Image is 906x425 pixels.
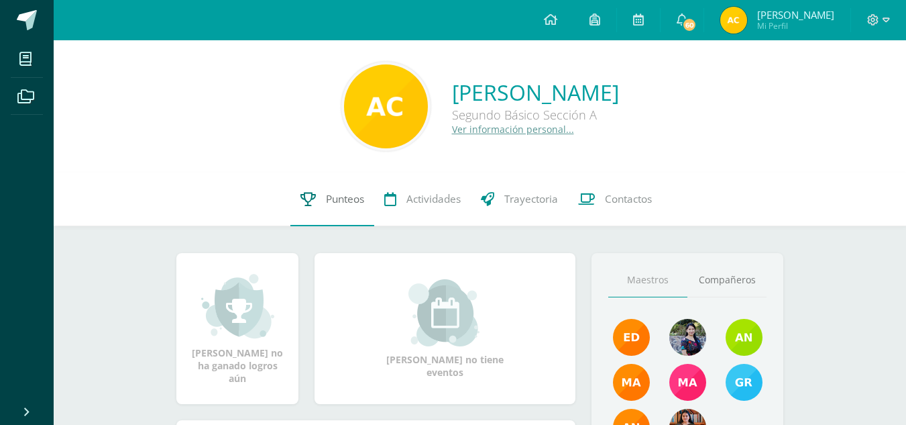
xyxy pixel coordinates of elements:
span: Actividades [406,192,461,206]
span: 60 [682,17,697,32]
img: 9b17679b4520195df407efdfd7b84603.png [669,319,706,356]
div: Segundo Básico Sección A [452,107,619,123]
div: [PERSON_NAME] no ha ganado logros aún [190,273,285,385]
a: Ver información personal... [452,123,574,136]
span: Punteos [326,192,364,206]
img: b7ce7144501556953be3fc0a459761b8.png [726,364,762,401]
img: 7766054b1332a6085c7723d22614d631.png [669,364,706,401]
span: Mi Perfil [757,20,834,32]
img: event_small.png [408,279,482,346]
a: Actividades [374,173,471,226]
img: f40e456500941b1b33f0807dd74ea5cf.png [613,319,650,356]
img: achievement_small.png [201,273,274,340]
span: Contactos [605,192,652,206]
a: Punteos [290,173,374,226]
a: Maestros [608,263,687,297]
img: 66177e374f946ce9ad593c5a7a2a0ed6.png [344,64,428,148]
img: 1694e63d267761c09aaa109f865c9d1c.png [720,7,747,34]
a: Contactos [568,173,662,226]
a: [PERSON_NAME] [452,78,619,107]
img: e6b27947fbea61806f2b198ab17e5dde.png [726,319,762,356]
a: Trayectoria [471,173,568,226]
span: Trayectoria [504,192,558,206]
a: Compañeros [687,263,767,297]
div: [PERSON_NAME] no tiene eventos [378,279,512,379]
span: [PERSON_NAME] [757,8,834,21]
img: 560278503d4ca08c21e9c7cd40ba0529.png [613,364,650,401]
